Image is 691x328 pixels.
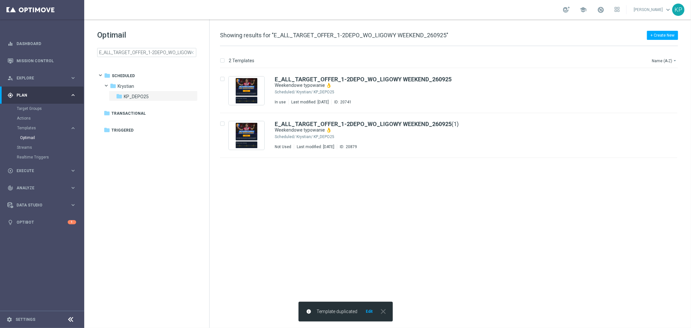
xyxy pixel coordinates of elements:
div: 20741 [340,100,351,105]
i: folder [104,72,110,79]
div: Optibot [7,214,76,231]
i: settings [6,317,12,322]
button: gps_fixed Plan keyboard_arrow_right [7,93,76,98]
button: person_search Explore keyboard_arrow_right [7,76,76,81]
button: Templates keyboard_arrow_right [17,125,76,131]
div: Analyze [7,185,70,191]
span: keyboard_arrow_down [664,6,672,13]
i: folder [116,93,122,100]
span: Krystian [118,83,134,89]
div: ID: [337,144,357,149]
span: close [190,50,195,55]
span: Triggered [111,127,133,133]
a: Optimail [20,135,67,140]
i: equalizer [7,41,13,47]
span: Showing results for "E_ALL_TARGET_OFFER_1-2DEPO_WO_LIGOWY WEEKEND_260925" [220,32,448,39]
a: Mission Control [17,52,76,69]
img: 20741.jpeg [230,78,263,103]
button: close [378,309,387,314]
button: + Create New [647,31,678,40]
div: Weekendowe typowanie 👌 [275,127,650,133]
div: KP [672,4,685,16]
button: Data Studio keyboard_arrow_right [7,203,76,208]
button: Edit [365,309,373,314]
a: Realtime Triggers [17,155,67,160]
i: arrow_drop_down [672,58,677,63]
span: KP_DEPO25 [124,94,149,100]
a: Target Groups [17,106,67,111]
span: Analyze [17,186,70,190]
span: school [580,6,587,13]
div: Data Studio [7,202,70,208]
span: Scheduled [112,73,135,79]
a: Weekendowe typowanie 👌 [275,82,635,88]
div: Dashboard [7,35,76,52]
div: Scheduled/ [275,89,295,95]
div: Scheduled/ [275,134,295,139]
button: Name (A-Z)arrow_drop_down [651,57,678,64]
i: info [306,309,311,314]
a: E_ALL_TARGET_OFFER_1-2DEPO_WO_LIGOWY WEEKEND_260925(1) [275,121,459,127]
button: lightbulb Optibot 1 [7,220,76,225]
i: play_circle_outline [7,168,13,174]
img: 20879.jpeg [230,123,263,148]
div: 1 [68,220,76,224]
i: folder [104,110,110,116]
span: Templates [17,126,63,130]
div: Press SPACE to select this row. [213,113,690,158]
button: track_changes Analyze keyboard_arrow_right [7,185,76,191]
div: Optimail [20,133,84,143]
input: Search Template [97,48,196,57]
i: folder [104,127,110,133]
i: keyboard_arrow_right [70,168,76,174]
div: Weekendowe typowanie 👌 [275,82,650,88]
a: Streams [17,145,67,150]
i: keyboard_arrow_right [70,185,76,191]
div: Templates [17,123,84,143]
div: Plan [7,92,70,98]
i: keyboard_arrow_right [70,75,76,81]
i: person_search [7,75,13,81]
i: keyboard_arrow_right [70,92,76,98]
div: Execute [7,168,70,174]
div: Last modified: [DATE] [289,100,331,105]
i: track_changes [7,185,13,191]
div: 20879 [346,144,357,149]
div: In use [275,100,286,105]
span: Execute [17,169,70,173]
div: Actions [17,113,84,123]
a: Optibot [17,214,68,231]
p: 2 Templates [229,58,254,64]
div: Explore [7,75,70,81]
div: Press SPACE to select this row. [213,68,690,113]
div: Templates [17,126,70,130]
span: Template duplicated [317,309,357,314]
div: Last modified: [DATE] [294,144,337,149]
div: Scheduled/Krystian/KP_DEPO25 [296,89,650,95]
span: Transactional [111,111,146,116]
div: play_circle_outline Execute keyboard_arrow_right [7,168,76,173]
button: equalizer Dashboard [7,41,76,46]
span: Plan [17,93,70,97]
span: Data Studio [17,203,70,207]
div: Not Used [275,144,291,149]
i: folder [110,83,116,89]
b: E_ALL_TARGET_OFFER_1-2DEPO_WO_LIGOWY WEEKEND_260925 [275,121,452,127]
i: gps_fixed [7,92,13,98]
span: Explore [17,76,70,80]
i: keyboard_arrow_right [70,202,76,208]
div: Scheduled/Krystian/KP_DEPO25 [296,134,650,139]
a: Settings [16,318,35,322]
div: ID: [331,100,351,105]
div: Mission Control [7,52,76,69]
button: Mission Control [7,58,76,64]
a: Dashboard [17,35,76,52]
